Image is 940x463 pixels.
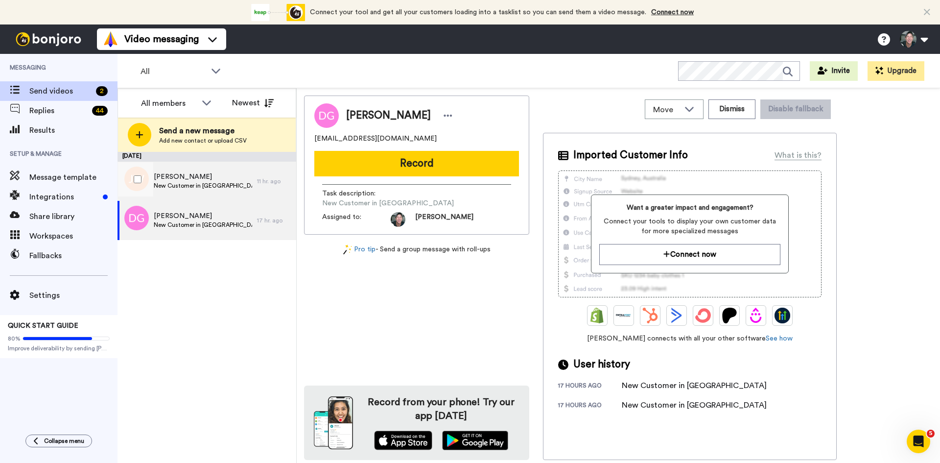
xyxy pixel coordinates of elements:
div: New Customer in [GEOGRAPHIC_DATA] [622,380,767,391]
button: Collapse menu [25,435,92,447]
div: New Customer in [GEOGRAPHIC_DATA] [622,399,767,411]
button: Disable fallback [760,99,831,119]
img: bj-logo-header-white.svg [12,32,85,46]
img: magic-wand.svg [343,244,352,255]
span: Connect your tools to display your own customer data for more specialized messages [599,217,780,236]
span: New Customer in [GEOGRAPHIC_DATA] [154,221,252,229]
img: Hubspot [642,308,658,323]
span: [PERSON_NAME] [154,172,252,182]
span: All [141,66,206,77]
span: [PERSON_NAME] [415,212,473,227]
button: Upgrade [868,61,924,81]
span: New Customer in [GEOGRAPHIC_DATA] [154,182,252,190]
div: All members [141,97,197,109]
span: User history [573,357,630,372]
span: Video messaging [124,32,199,46]
img: download [314,396,353,449]
img: GoHighLevel [775,308,790,323]
span: Want a greater impact and engagement? [599,203,780,213]
img: Patreon [722,308,737,323]
img: ConvertKit [695,308,711,323]
iframe: Intercom live chat [907,430,930,453]
img: Ontraport [616,308,632,323]
img: ActiveCampaign [669,308,684,323]
div: 17 hours ago [558,382,622,391]
img: Drip [748,308,764,323]
div: animation [251,4,305,21]
span: Add new contact or upload CSV [159,137,247,145]
span: Imported Customer Info [573,148,688,163]
span: Send videos [29,85,92,97]
span: Improve deliverability by sending [PERSON_NAME]’s from your own email [8,344,110,352]
div: 2 [96,86,108,96]
img: playstore [442,431,508,450]
img: Shopify [589,308,605,323]
button: Newest [225,93,281,113]
span: Workspaces [29,230,117,242]
div: 17 hr. ago [257,217,291,224]
a: Pro tip [343,244,376,255]
span: Integrations [29,191,99,203]
div: 44 [92,106,108,116]
span: [PERSON_NAME] connects with all your other software [558,334,822,343]
h4: Record from your phone! Try our app [DATE] [363,395,519,423]
a: See how [766,335,793,342]
span: Send a new message [159,125,247,137]
img: appstore [374,431,432,450]
button: Connect now [599,244,780,265]
span: QUICK START GUIDE [8,322,78,329]
span: 80% [8,335,21,342]
span: [PERSON_NAME] [154,211,252,221]
span: New Customer in [GEOGRAPHIC_DATA] [322,198,454,208]
span: Fallbacks [29,250,117,262]
span: Message template [29,171,117,183]
img: vm-color.svg [103,31,118,47]
button: Record [314,151,519,176]
span: Move [653,104,680,116]
span: [PERSON_NAME] [346,108,431,123]
a: Connect now [651,9,694,16]
span: Share library [29,211,117,222]
span: 5 [927,430,935,438]
img: 57205295-f2b3-4b88-9108-b157d8500dbc-1599912217.jpg [391,212,405,227]
span: [EMAIL_ADDRESS][DOMAIN_NAME] [314,134,437,144]
span: Results [29,124,117,136]
div: 17 hours ago [558,401,622,411]
span: Settings [29,290,117,301]
span: Collapse menu [44,437,84,445]
span: Task description : [322,189,391,198]
div: What is this? [775,149,822,161]
span: Connect your tool and get all your customers loading into a tasklist so you can send them a video... [310,9,646,16]
span: Assigned to: [322,212,391,227]
img: Image of Daniel Gallagher [314,103,339,128]
button: Dismiss [708,99,755,119]
div: 11 hr. ago [257,177,291,185]
div: [DATE] [117,152,296,162]
span: Replies [29,105,88,117]
button: Invite [810,61,858,81]
div: - Send a group message with roll-ups [304,244,529,255]
img: dg.png [124,206,149,230]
